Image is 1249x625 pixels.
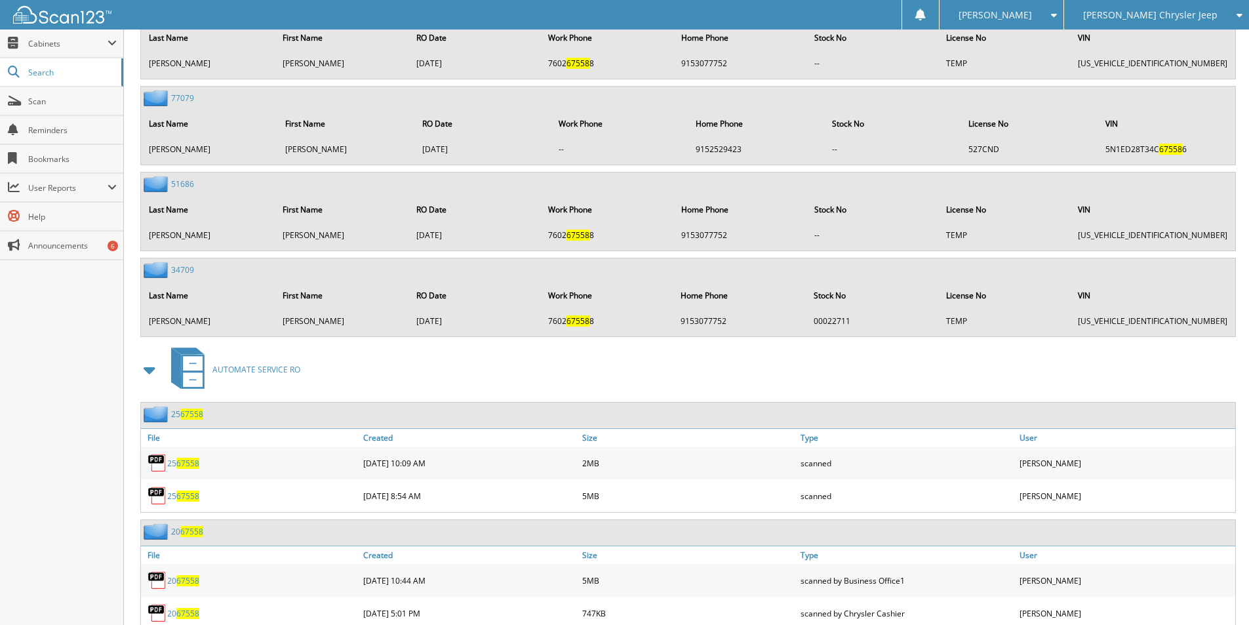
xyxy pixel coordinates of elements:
a: Created [360,429,579,447]
iframe: Chat Widget [1183,562,1249,625]
td: 7602 8 [542,52,673,74]
th: Last Name [142,24,275,51]
td: 7602 8 [542,310,673,332]
td: 00022711 [807,310,938,332]
div: [DATE] 10:09 AM [360,450,579,476]
th: License No [940,24,1070,51]
a: Type [797,429,1016,447]
div: scanned [797,450,1016,476]
th: RO Date [410,282,540,309]
span: Search [28,67,115,78]
th: RO Date [410,196,540,223]
a: 2567558 [171,409,203,420]
th: Work Phone [542,24,673,51]
th: License No [962,110,1097,137]
a: 34709 [171,264,194,275]
span: 67558 [566,230,589,241]
span: 67558 [566,58,589,69]
td: TEMP [940,52,1070,74]
a: File [141,429,360,447]
th: Home Phone [675,196,806,223]
td: -- [808,224,938,246]
td: 9153077752 [674,310,806,332]
div: [PERSON_NAME] [1016,567,1235,594]
td: [US_VEHICLE_IDENTIFICATION_NUMBER] [1071,52,1234,74]
td: -- [825,138,961,160]
td: [PERSON_NAME] [142,138,277,160]
span: [PERSON_NAME] Chrysler Jeep [1083,11,1218,19]
th: First Name [276,282,408,309]
th: VIN [1071,24,1234,51]
span: 67558 [1159,144,1182,155]
img: PDF.png [148,453,167,473]
a: AUTOMATE SERVICE RO [163,344,300,395]
a: 2067558 [167,608,199,619]
th: Work Phone [542,282,673,309]
a: File [141,546,360,564]
span: [PERSON_NAME] [959,11,1032,19]
th: License No [940,196,1070,223]
th: Home Phone [675,24,806,51]
th: VIN [1071,282,1234,309]
th: First Name [276,24,408,51]
th: First Name [276,196,408,223]
span: Reminders [28,125,117,136]
span: 67558 [176,608,199,619]
img: folder2.png [144,523,171,540]
td: [PERSON_NAME] [279,138,414,160]
a: 2067558 [167,575,199,586]
td: [PERSON_NAME] [142,310,275,332]
span: Announcements [28,240,117,251]
td: 7602 8 [542,224,673,246]
a: User [1016,429,1235,447]
img: folder2.png [144,176,171,192]
td: [DATE] [410,52,540,74]
td: -- [808,52,938,74]
div: scanned by Business Office1 [797,567,1016,594]
th: First Name [279,110,414,137]
span: 67558 [180,526,203,537]
th: Last Name [142,196,275,223]
span: 67558 [176,491,199,502]
div: [DATE] 10:44 AM [360,567,579,594]
span: Help [28,211,117,222]
span: Cabinets [28,38,108,49]
th: VIN [1071,196,1234,223]
img: folder2.png [144,90,171,106]
a: Size [579,546,798,564]
th: Work Phone [552,110,687,137]
th: Stock No [825,110,961,137]
span: 67558 [566,315,589,327]
img: folder2.png [144,406,171,422]
td: TEMP [940,224,1070,246]
th: Work Phone [542,196,673,223]
td: [DATE] [410,310,540,332]
span: AUTOMATE SERVICE RO [212,364,300,375]
th: License No [940,282,1070,309]
td: [DATE] [416,138,551,160]
div: [PERSON_NAME] [1016,483,1235,509]
td: 9152529423 [689,138,824,160]
th: Home Phone [689,110,824,137]
td: [PERSON_NAME] [142,224,275,246]
td: 5N1ED28T34C 6 [1099,138,1234,160]
th: VIN [1099,110,1234,137]
td: 9153077752 [675,224,806,246]
div: [DATE] 8:54 AM [360,483,579,509]
th: Home Phone [674,282,806,309]
img: PDF.png [148,486,167,506]
th: Stock No [807,282,938,309]
div: [PERSON_NAME] [1016,450,1235,476]
td: [PERSON_NAME] [276,52,408,74]
th: RO Date [410,24,540,51]
span: Bookmarks [28,153,117,165]
td: -- [552,138,687,160]
td: 527CND [962,138,1097,160]
a: 2567558 [167,491,199,502]
th: Last Name [142,282,275,309]
th: Last Name [142,110,277,137]
div: 2MB [579,450,798,476]
a: User [1016,546,1235,564]
div: 5MB [579,567,798,594]
div: 5MB [579,483,798,509]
